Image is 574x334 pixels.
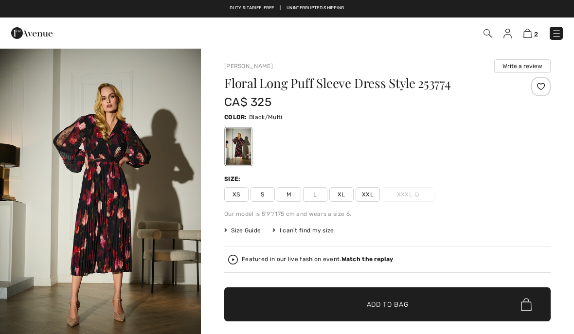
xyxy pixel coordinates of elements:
[503,29,512,38] img: My Info
[226,128,251,165] div: Black/Multi
[521,298,532,311] img: Bag.svg
[277,187,301,202] span: M
[303,187,327,202] span: L
[224,187,249,202] span: XS
[382,187,434,202] span: XXXL
[224,287,551,321] button: Add to Bag
[341,256,394,263] strong: Watch the replay
[224,77,496,89] h1: Floral Long Puff Sleeve Dress Style 253774
[249,114,282,121] span: Black/Multi
[251,187,275,202] span: S
[484,29,492,37] img: Search
[523,29,532,38] img: Shopping Bag
[356,187,380,202] span: XXL
[367,299,409,310] span: Add to Bag
[224,95,271,109] span: CA$ 325
[242,256,393,263] div: Featured in our live fashion event.
[228,255,238,264] img: Watch the replay
[224,63,273,70] a: [PERSON_NAME]
[494,59,551,73] button: Write a review
[523,27,538,39] a: 2
[224,226,261,235] span: Size Guide
[552,29,561,38] img: Menu
[272,226,334,235] div: I can't find my size
[224,114,247,121] span: Color:
[534,31,538,38] span: 2
[224,210,551,218] div: Our model is 5'9"/175 cm and wears a size 6.
[414,192,419,197] img: ring-m.svg
[11,23,53,43] img: 1ère Avenue
[11,28,53,37] a: 1ère Avenue
[224,175,243,183] div: Size:
[329,187,354,202] span: XL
